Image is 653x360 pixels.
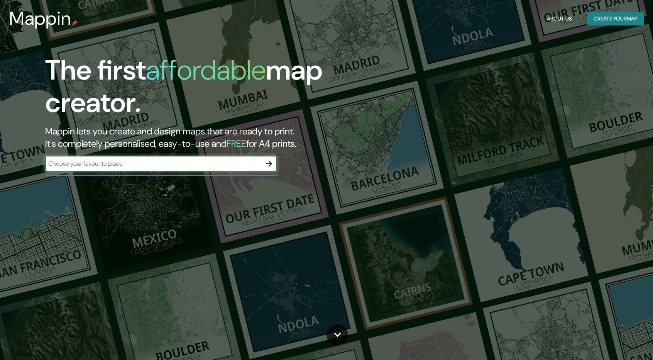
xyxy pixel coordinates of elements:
button: Create yourmap [587,12,644,26]
h2: Mappin lets you create and design maps that are ready to print. It's completely personalised, eas... [45,125,372,150]
img: mappin-pin [71,20,78,26]
button: About Us [544,12,575,26]
h5: FREE [227,138,246,149]
h1: affordable [146,52,266,88]
h1: The first map creator. [45,54,372,125]
input: Choose your favourite place [45,159,261,168]
h3: Mappin [9,8,71,29]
